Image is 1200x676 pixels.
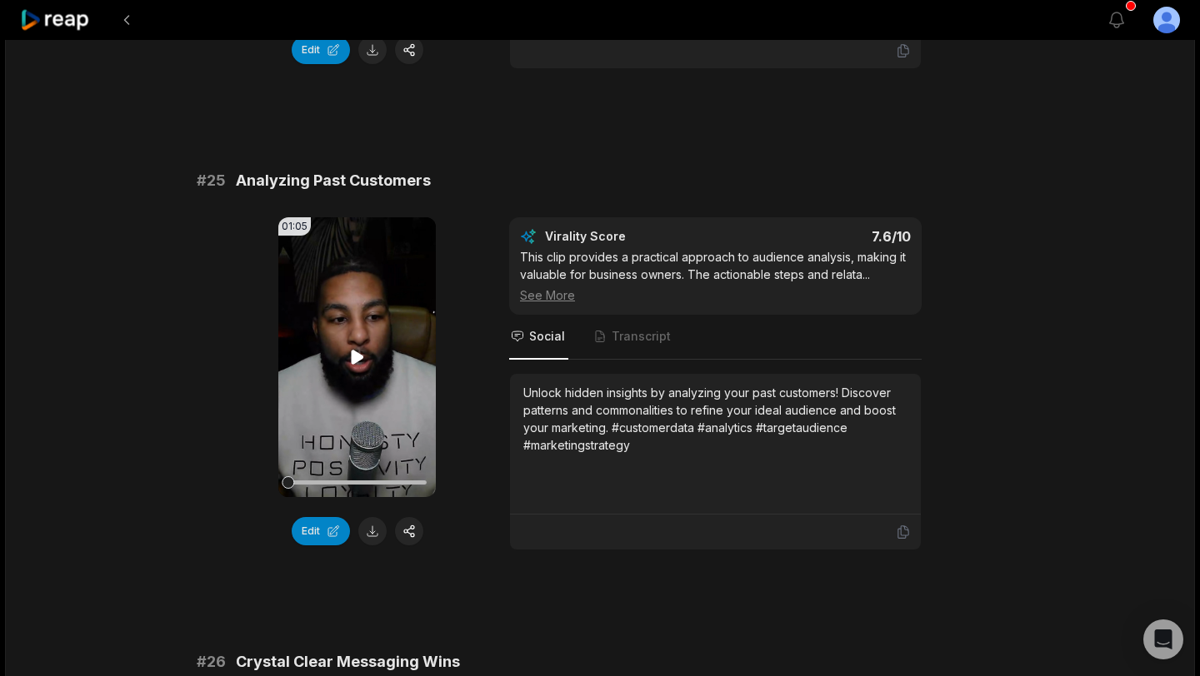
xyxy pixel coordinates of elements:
span: # 26 [197,650,226,674]
button: Edit [292,517,350,545]
div: Unlock hidden insights by analyzing your past customers! Discover patterns and commonalities to r... [523,384,907,454]
button: Edit [292,36,350,64]
div: Open Intercom Messenger [1143,619,1183,659]
span: # 25 [197,169,226,192]
div: Virality Score [545,228,724,245]
nav: Tabs [509,315,922,360]
video: Your browser does not support mp4 format. [278,217,436,497]
span: Social [529,328,565,345]
div: 7.6 /10 [732,228,912,245]
div: See More [520,286,911,304]
div: This clip provides a practical approach to audience analysis, making it valuable for business own... [520,248,911,304]
span: Transcript [612,328,671,345]
span: Analyzing Past Customers [236,169,431,192]
span: Crystal Clear Messaging Wins [236,650,460,674]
